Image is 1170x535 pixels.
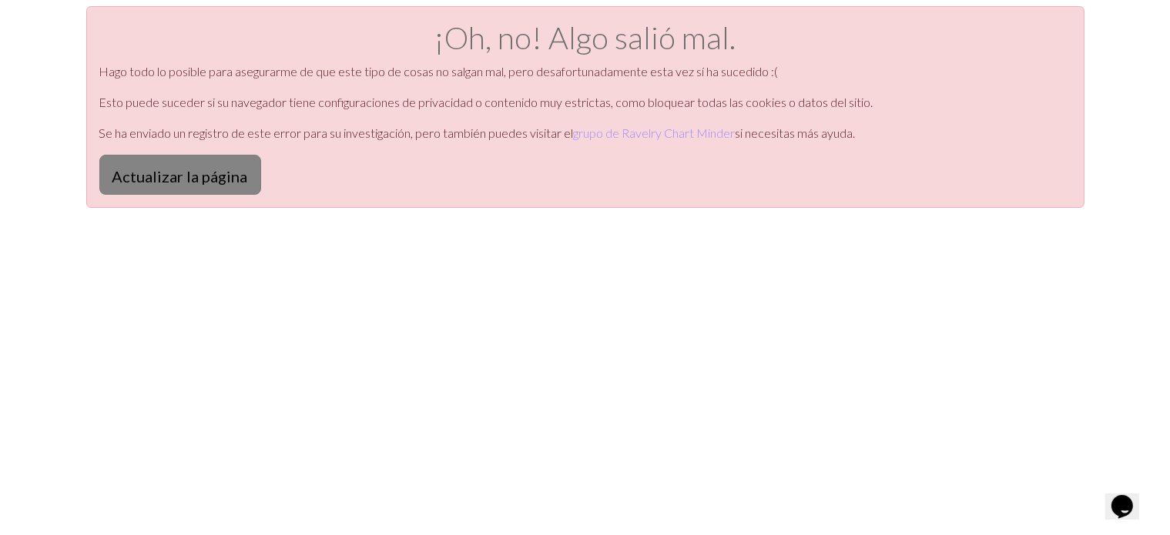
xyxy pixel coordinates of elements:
[112,167,248,186] font: Actualizar la página
[99,64,779,79] font: Hago todo lo posible para asegurarme de que este tipo de cosas no salgan mal, pero desafortunadam...
[99,95,873,109] font: Esto puede suceder si su navegador tiene configuraciones de privacidad o contenido muy estrictas,...
[434,19,736,56] font: ¡Oh, no! Algo salió mal.
[736,125,856,140] font: si necesitas más ayuda.
[99,125,574,140] font: Se ha enviado un registro de este error para su investigación, pero también puedes visitar el
[574,125,736,140] a: grupo de Ravelry Chart Minder
[99,155,261,195] button: Actualizar la página
[1105,473,1155,520] iframe: widget de chat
